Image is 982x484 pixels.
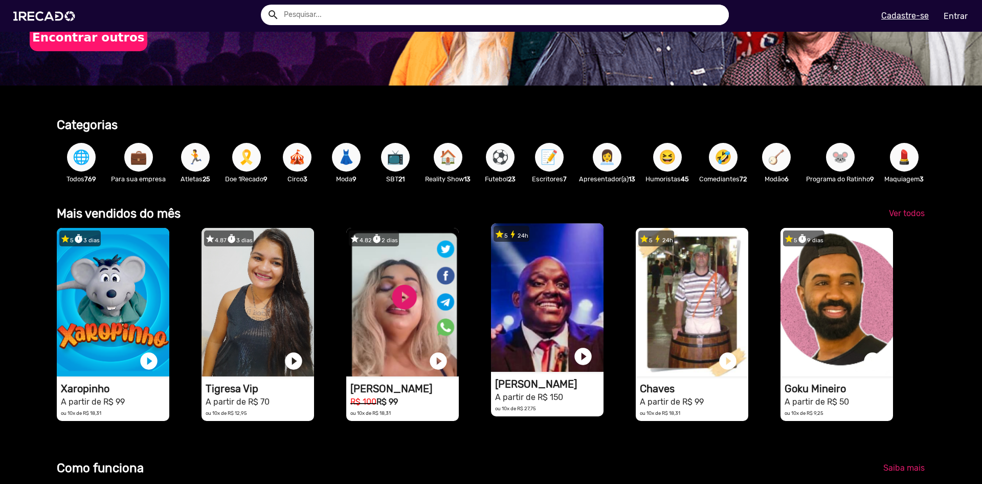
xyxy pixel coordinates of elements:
[883,463,925,473] span: Saiba mais
[267,9,279,21] mat-icon: Example home icon
[889,208,925,218] span: Ver todos
[111,174,166,184] p: Para sua empresa
[640,410,680,416] small: ou 10x de R$ 18,31
[890,143,919,172] button: 💄
[681,175,689,183] b: 45
[62,174,101,184] p: Todos
[206,410,247,416] small: ou 10x de R$ 12,95
[288,143,306,172] span: 🎪
[481,174,520,184] p: Futebol
[884,174,924,184] p: Maquiagem
[718,351,738,371] a: play_circle_filled
[495,406,536,411] small: ou 10x de R$ 27,75
[640,397,704,407] small: A partir de R$ 99
[376,397,398,407] b: R$ 99
[350,410,391,416] small: ou 10x de R$ 18,31
[225,174,267,184] p: Doe 1Recado
[826,143,855,172] button: 🐭
[740,175,747,183] b: 72
[832,143,849,172] span: 🐭
[425,174,471,184] p: Reality Show
[61,410,101,416] small: ou 10x de R$ 18,31
[124,143,153,172] button: 💼
[61,397,125,407] small: A partir de R$ 99
[881,11,929,20] u: Cadastre-se
[629,175,635,183] b: 13
[785,397,849,407] small: A partir de R$ 50
[181,143,210,172] button: 🏃
[84,175,96,183] b: 769
[937,7,974,25] a: Entrar
[278,174,317,184] p: Circo
[579,174,635,184] p: Apresentador(a)
[206,397,270,407] small: A partir de R$ 70
[486,143,515,172] button: ⚽
[263,175,267,183] b: 9
[535,143,564,172] button: 📝
[785,410,823,416] small: ou 10x de R$ 9,25
[699,174,747,184] p: Comediantes
[139,351,159,371] a: play_circle_filled
[263,5,281,23] button: Example home icon
[715,143,732,172] span: 🤣
[57,118,118,132] b: Categorias
[541,143,558,172] span: 📝
[67,143,96,172] button: 🌐
[376,174,415,184] p: SBT
[495,378,604,390] h1: [PERSON_NAME]
[61,383,169,395] h1: Xaropinho
[645,174,689,184] p: Humoristas
[283,143,311,172] button: 🎪
[130,143,147,172] span: 💼
[203,175,210,183] b: 25
[780,228,893,376] video: 1RECADO vídeos dedicados para fãs e empresas
[768,143,785,172] span: 🪕
[530,174,569,184] p: Escritores
[920,175,924,183] b: 3
[428,351,449,371] a: play_circle_filled
[785,175,789,183] b: 6
[73,143,90,172] span: 🌐
[508,175,516,183] b: 23
[785,383,893,395] h1: Goku Mineiro
[338,143,355,172] span: 👗
[434,143,462,172] button: 🏠
[350,383,459,395] h1: [PERSON_NAME]
[653,143,682,172] button: 😆
[176,174,215,184] p: Atletas
[202,228,314,376] video: 1RECADO vídeos dedicados para fãs e empresas
[762,143,791,172] button: 🪕
[387,143,404,172] span: 📺
[709,143,738,172] button: 🤣
[332,143,361,172] button: 👗
[187,143,204,172] span: 🏃
[283,351,304,371] a: play_circle_filled
[862,351,883,371] a: play_circle_filled
[757,174,796,184] p: Modão
[276,5,729,25] input: Pesquisar...
[346,228,459,376] video: 1RECADO vídeos dedicados para fãs e empresas
[495,392,563,402] small: A partir de R$ 150
[659,143,676,172] span: 😆
[593,143,621,172] button: 👩‍💼
[327,174,366,184] p: Moda
[806,174,874,184] p: Programa do Ratinho
[232,143,261,172] button: 🎗️
[492,143,509,172] span: ⚽
[303,175,307,183] b: 3
[381,143,410,172] button: 📺
[57,228,169,376] video: 1RECADO vídeos dedicados para fãs e empresas
[439,143,457,172] span: 🏠
[57,461,144,475] b: Como funciona
[464,175,471,183] b: 13
[563,175,567,183] b: 7
[352,175,356,183] b: 9
[875,459,933,477] a: Saiba mais
[238,143,255,172] span: 🎗️
[870,175,874,183] b: 9
[57,206,181,221] b: Mais vendidos do mês
[398,175,405,183] b: 21
[350,397,376,407] small: R$ 100
[206,383,314,395] h1: Tigresa Vip
[896,143,913,172] span: 💄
